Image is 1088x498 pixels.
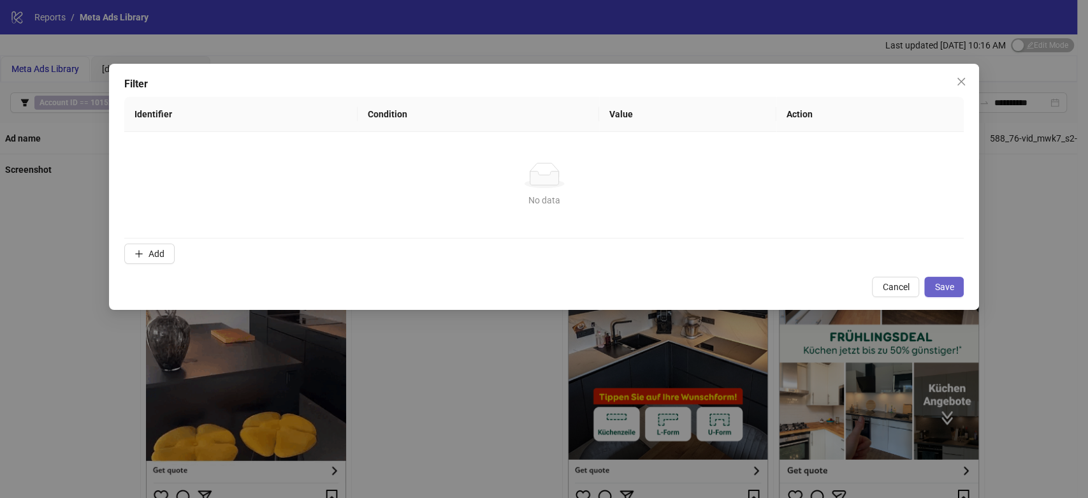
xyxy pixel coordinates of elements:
span: Add [149,249,164,259]
button: Close [951,71,971,92]
span: Cancel [882,282,909,292]
th: Value [599,97,776,132]
th: Identifier [124,97,358,132]
button: Save [924,277,964,297]
span: Save [934,282,954,292]
button: Add [124,244,175,264]
div: Filter [124,77,964,92]
th: Condition [358,97,599,132]
button: Cancel [872,277,919,297]
div: No data [140,193,949,207]
span: close [956,77,966,87]
th: Action [776,97,964,132]
span: plus [134,249,143,258]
